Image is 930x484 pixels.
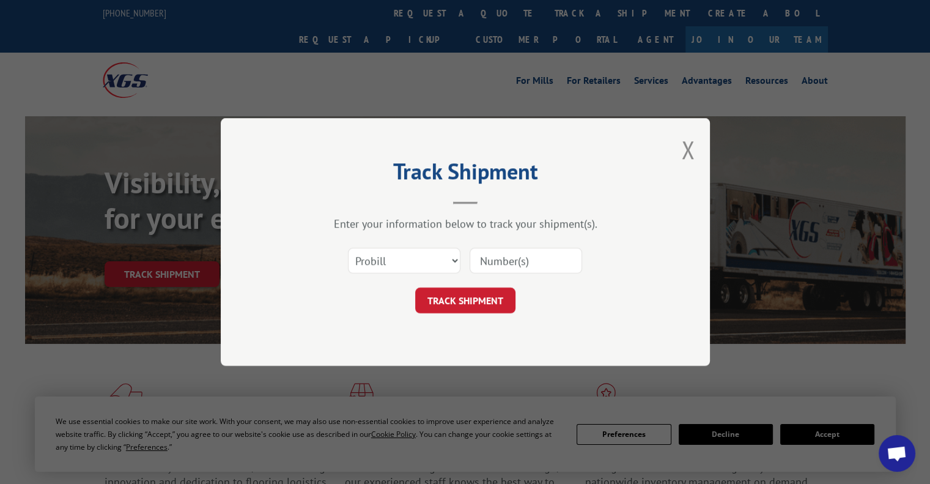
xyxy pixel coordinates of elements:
[681,133,695,166] button: Close modal
[470,248,582,274] input: Number(s)
[415,288,515,313] button: TRACK SHIPMENT
[282,217,649,231] div: Enter your information below to track your shipment(s).
[282,163,649,186] h2: Track Shipment
[879,435,915,472] div: Open chat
